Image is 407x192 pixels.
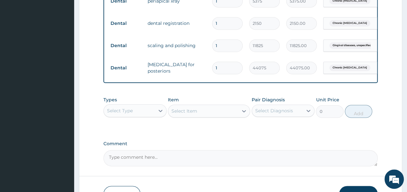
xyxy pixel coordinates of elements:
[107,107,133,114] div: Select Type
[345,105,372,118] button: Add
[255,107,293,114] div: Select Diagnosis
[144,39,209,52] td: scaling and polishing
[12,32,26,48] img: d_794563401_company_1708531726252_794563401
[329,42,375,49] span: Gingival diseases, unspecified
[103,141,378,147] label: Comment
[107,40,144,52] td: Dental
[34,36,108,45] div: Chat with us now
[106,3,121,19] div: Minimize live chat window
[103,97,117,103] label: Types
[144,17,209,30] td: dental registration
[252,96,285,103] label: Pair Diagnosis
[329,20,370,26] span: Chronic [MEDICAL_DATA]
[316,96,339,103] label: Unit Price
[3,126,123,148] textarea: Type your message and hit 'Enter'
[144,58,209,77] td: [MEDICAL_DATA] for posteriors
[168,96,179,103] label: Item
[107,62,144,74] td: Dental
[37,56,89,121] span: We're online!
[107,17,144,29] td: Dental
[329,65,370,71] span: Chronic [MEDICAL_DATA]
